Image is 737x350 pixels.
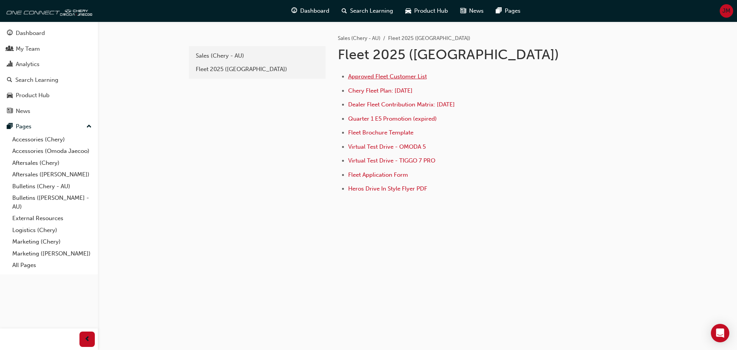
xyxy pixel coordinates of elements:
[7,92,13,99] span: car-icon
[9,134,95,146] a: Accessories (Chery)
[192,49,322,63] a: Sales (Chery - AU)
[348,143,426,150] a: Virtual Test Drive - OMODA 5
[414,7,448,15] span: Product Hub
[291,6,297,16] span: guage-icon
[9,192,95,212] a: Bulletins ([PERSON_NAME] - AU)
[9,224,95,236] a: Logistics (Chery)
[454,3,490,19] a: news-iconNews
[16,29,45,38] div: Dashboard
[16,107,30,116] div: News
[388,34,470,43] li: Fleet 2025 ([GEOGRAPHIC_DATA])
[7,61,13,68] span: chart-icon
[496,6,502,16] span: pages-icon
[711,324,729,342] div: Open Intercom Messenger
[7,77,12,84] span: search-icon
[7,108,13,115] span: news-icon
[350,7,393,15] span: Search Learning
[348,185,427,192] a: Heros Drive In Style Flyer PDF
[16,60,40,69] div: Analytics
[3,104,95,118] a: News
[338,35,380,41] a: Sales (Chery - AU)
[348,87,413,94] a: Chery Fleet Plan: [DATE]
[722,7,730,15] span: JM
[16,45,40,53] div: My Team
[9,169,95,181] a: Aftersales ([PERSON_NAME])
[399,3,454,19] a: car-iconProduct Hub
[348,157,435,164] a: Virtual Test Drive - TIGGO 7 PRO
[16,91,50,100] div: Product Hub
[3,73,95,87] a: Search Learning
[7,123,13,130] span: pages-icon
[348,115,437,122] a: Quarter 1 E5 Promotion (expired)
[342,6,347,16] span: search-icon
[9,248,95,260] a: Marketing ([PERSON_NAME])
[335,3,399,19] a: search-iconSearch Learning
[405,6,411,16] span: car-icon
[300,7,329,15] span: Dashboard
[3,119,95,134] button: Pages
[490,3,527,19] a: pages-iconPages
[348,101,455,108] a: Dealer Fleet Contribution Matrix: [DATE]
[348,171,408,178] a: Fleet Application Form
[9,145,95,157] a: Accessories (Omoda Jaecoo)
[4,3,92,18] img: oneconnect
[285,3,335,19] a: guage-iconDashboard
[505,7,521,15] span: Pages
[7,30,13,37] span: guage-icon
[9,259,95,271] a: All Pages
[3,25,95,119] button: DashboardMy TeamAnalyticsSearch LearningProduct HubNews
[16,122,31,131] div: Pages
[348,129,413,136] a: Fleet Brochure Template
[338,46,590,63] h1: Fleet 2025 ([GEOGRAPHIC_DATA])
[86,122,92,132] span: up-icon
[192,63,322,76] a: Fleet 2025 ([GEOGRAPHIC_DATA])
[3,88,95,103] a: Product Hub
[9,181,95,192] a: Bulletins (Chery - AU)
[3,26,95,40] a: Dashboard
[9,236,95,248] a: Marketing (Chery)
[9,212,95,224] a: External Resources
[9,157,95,169] a: Aftersales (Chery)
[196,65,319,74] div: Fleet 2025 ([GEOGRAPHIC_DATA])
[196,51,319,60] div: Sales (Chery - AU)
[84,335,90,344] span: prev-icon
[720,4,733,18] button: JM
[7,46,13,53] span: people-icon
[460,6,466,16] span: news-icon
[348,73,427,80] a: Approved Fleet Customer List
[3,42,95,56] a: My Team
[469,7,484,15] span: News
[15,76,58,85] div: Search Learning
[3,57,95,71] a: Analytics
